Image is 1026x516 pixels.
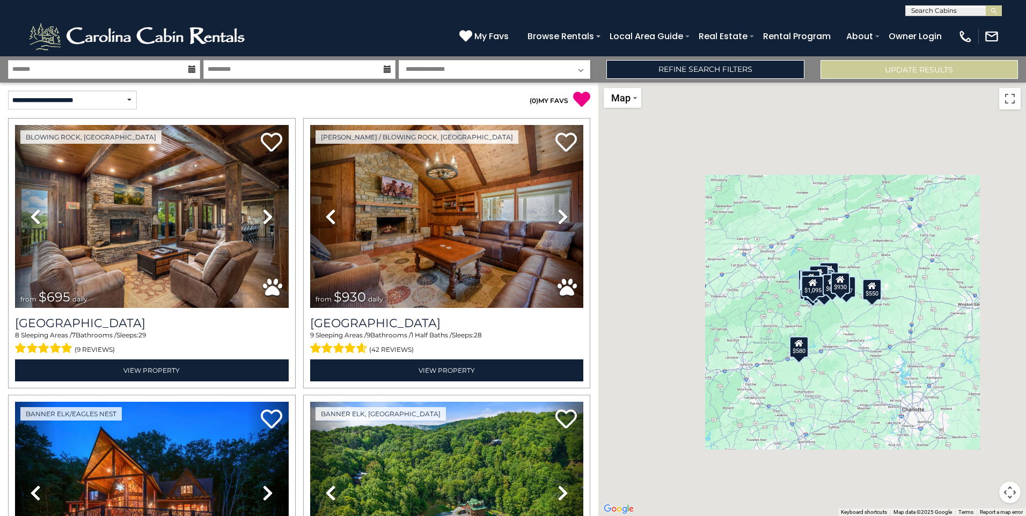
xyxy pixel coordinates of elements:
a: Add to favorites [555,131,577,154]
img: phone-regular-white.png [958,29,973,44]
div: $420 [800,278,819,300]
a: [GEOGRAPHIC_DATA] [15,316,289,330]
div: $695 [823,274,842,296]
a: Open this area in Google Maps (opens a new window) [601,502,636,516]
a: [GEOGRAPHIC_DATA] [310,316,584,330]
div: $395 [801,270,820,292]
div: Sleeping Areas / Bathrooms / Sleeps: [310,330,584,356]
span: 9 [310,331,314,339]
span: $695 [39,289,70,305]
div: $580 [789,336,809,358]
button: Toggle fullscreen view [999,88,1021,109]
span: $930 [334,289,366,305]
div: $415 [809,266,829,287]
a: Banner Elk/Eagles Nest [20,407,122,421]
a: Blowing Rock, [GEOGRAPHIC_DATA] [20,130,162,144]
span: 8 [15,331,19,339]
span: Map [611,92,631,104]
span: from [316,295,332,303]
span: from [20,295,36,303]
a: [PERSON_NAME] / Blowing Rock, [GEOGRAPHIC_DATA] [316,130,518,144]
span: 28 [474,331,482,339]
a: Rental Program [758,27,836,46]
span: (9 reviews) [75,343,115,357]
a: Refine Search Filters [606,60,804,79]
h3: Renaissance Lodge [15,316,289,330]
a: Owner Login [883,27,947,46]
a: About [841,27,878,46]
div: Sleeping Areas / Bathrooms / Sleeps: [15,330,289,356]
span: (42 reviews) [369,343,414,357]
img: mail-regular-white.png [984,29,999,44]
a: Local Area Guide [604,27,688,46]
div: $525 [819,262,839,284]
img: thumbnail_163277623.jpeg [15,125,289,308]
span: 7 [72,331,76,339]
span: daily [72,295,87,303]
a: Add to favorites [555,408,577,431]
div: $720 [797,269,817,291]
span: 29 [138,331,146,339]
span: My Favs [474,30,509,43]
div: $1,095 [801,276,825,297]
a: Terms [958,509,973,515]
span: 0 [532,97,536,105]
a: Real Estate [693,27,753,46]
a: My Favs [459,30,511,43]
span: 1 Half Baths / [411,331,452,339]
span: daily [368,295,383,303]
button: Keyboard shortcuts [841,508,887,516]
a: Add to favorites [261,131,282,154]
a: (0)MY FAVS [530,97,568,105]
a: Browse Rentals [522,27,599,46]
a: Banner Elk, [GEOGRAPHIC_DATA] [316,407,446,421]
div: $930 [830,272,849,294]
button: Change map style [604,88,641,108]
span: 9 [367,331,370,339]
a: View Property [15,359,289,381]
div: $425 [800,269,819,291]
span: Map data ©2025 Google [893,509,952,515]
button: Map camera controls [999,482,1021,503]
div: $297 [837,276,856,298]
a: Add to favorites [261,408,282,431]
img: thumbnail_163277208.jpeg [310,125,584,308]
a: View Property [310,359,584,381]
div: $550 [862,279,882,300]
img: Google [601,502,636,516]
h3: Appalachian Mountain Lodge [310,316,584,330]
img: White-1-2.png [27,20,250,53]
a: Report a map error [980,509,1023,515]
button: Update Results [820,60,1018,79]
span: ( ) [530,97,538,105]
